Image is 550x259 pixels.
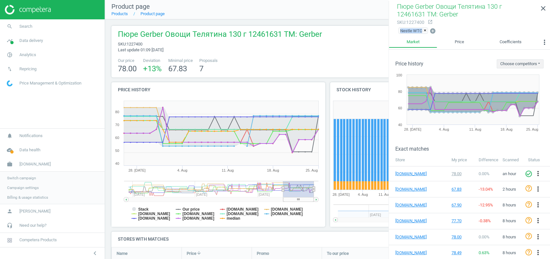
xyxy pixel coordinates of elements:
span: Price [187,251,196,256]
i: chevron_left [91,249,99,257]
tspan: [DOMAIN_NAME] [227,207,259,212]
div: 67.90 [451,202,472,208]
a: Market [389,37,437,48]
span: Our price [118,58,137,64]
div: 67.83 [451,186,472,192]
th: Scanned [499,154,525,166]
span: Name [117,251,128,256]
text: 40 [398,123,402,127]
a: [DOMAIN_NAME] [395,171,428,177]
i: check_circle_outline [525,170,533,178]
i: more_vert [541,38,548,46]
div: : 1227400 [397,19,424,25]
button: more_vert [534,201,542,209]
i: person [4,205,16,217]
tspan: Stack [138,207,149,212]
tspan: [DOMAIN_NAME] [138,216,170,221]
button: more_vert [534,185,542,194]
span: Billing & usage statistics [7,195,48,200]
text: 60 [115,136,119,140]
tspan: [DOMAIN_NAME] [182,216,214,221]
span: Notifications [19,133,43,139]
span: +13 % [143,64,162,73]
tspan: [DOMAIN_NAME] [182,212,214,216]
span: Product page [111,3,150,10]
span: 2 hours [503,187,516,192]
tspan: median [227,216,240,221]
i: help_outline [525,232,533,240]
span: 8 hours [503,234,516,239]
i: more_vert [534,185,542,193]
i: more_vert [534,249,542,256]
a: Product page [140,11,165,16]
span: Minimal price [168,58,193,64]
img: ajHJNr6hYgQAAAAASUVORK5CYII= [5,5,51,15]
i: cloud_done [4,144,16,156]
th: Store [389,154,448,166]
span: Data health [19,147,40,153]
button: add_circle [429,27,436,35]
i: pie_chart_outlined [4,49,16,61]
span: 7 [199,64,203,73]
text: 50 [115,149,119,153]
button: chevron_left [87,249,103,257]
button: × [424,28,428,34]
i: notifications [4,130,16,142]
tspan: [DOMAIN_NAME] [227,212,259,216]
tspan: [DOMAIN_NAME] [271,207,303,212]
i: help_outline [525,248,533,256]
a: [DOMAIN_NAME] [395,234,428,240]
button: more_vert [534,233,542,241]
i: close [539,5,547,12]
i: search [4,20,16,33]
i: add_circle [430,28,436,34]
span: -13.04 % [479,187,493,192]
div: 78.49 [451,250,472,256]
span: Switch campaign [7,175,36,181]
i: help_outline [525,201,533,208]
span: To our price [327,251,349,256]
text: 40 [115,162,119,165]
span: Need our help? [19,223,47,228]
a: [DOMAIN_NAME] [395,186,428,192]
span: Last update 01:09 [DATE] [118,47,163,52]
button: more_vert [534,170,542,178]
span: 0.00 % [479,234,490,239]
th: My price [448,154,475,166]
button: more_vert [539,37,550,50]
span: Search [19,24,32,29]
text: 60 [398,106,402,110]
a: [DOMAIN_NAME] [395,250,428,256]
div: 77.70 [451,218,472,224]
span: × [424,28,426,33]
text: 80 [398,90,402,94]
span: Пюре Gerber Овощи Телятина 130 г 12461631 TM: Gerber [397,3,502,18]
h4: Price history [111,82,325,97]
h4: Stores with matches [111,232,544,247]
a: [DOMAIN_NAME] [395,202,428,208]
th: Difference [475,154,499,166]
tspan: 4. Aug [177,168,187,172]
i: work [4,158,16,170]
a: Coefficients [482,37,539,48]
span: 0.63 % [479,250,490,255]
tspan: 4. Aug [439,127,449,131]
div: 78.00 [451,234,472,240]
a: open_in_new [424,19,433,25]
tspan: [DOMAIN_NAME] [138,212,170,216]
span: Campaign settings [7,185,39,190]
a: [DOMAIN_NAME] [395,218,428,224]
tspan: Our price [182,207,200,212]
span: Data delivery [19,38,43,44]
i: arrow_downward [196,250,202,255]
span: Proposals [199,58,218,64]
i: more_vert [534,217,542,224]
span: 0.00 % [479,171,490,176]
tspan: 11. Aug [222,168,233,172]
th: Status [525,154,550,166]
span: Пюре Gerber Овощи Телятина 130 г 12461631 TM: Gerber [118,29,322,41]
span: 67.83 [168,64,187,73]
tspan: 18. Aug [267,168,279,172]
